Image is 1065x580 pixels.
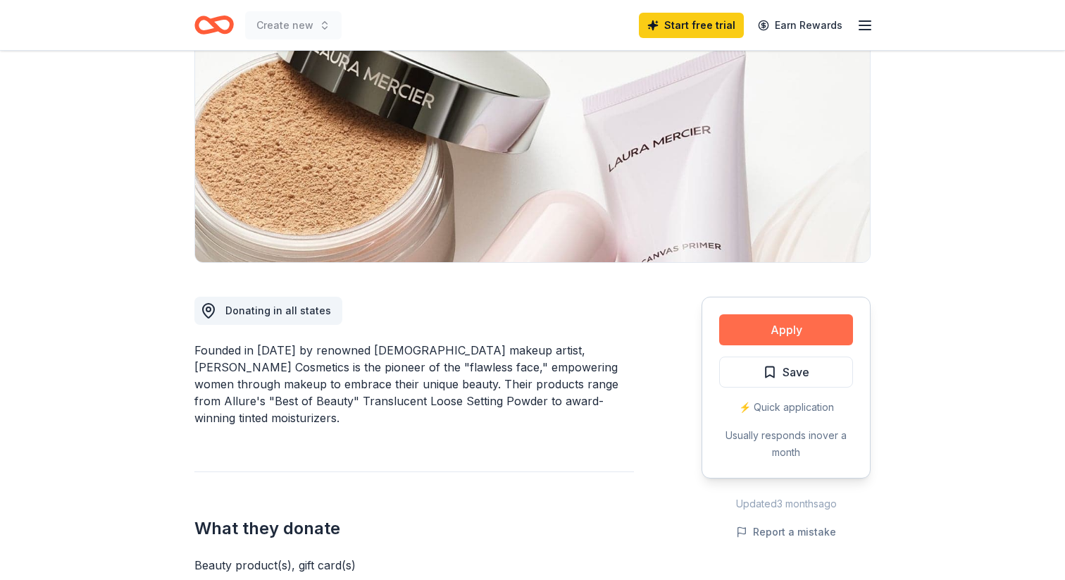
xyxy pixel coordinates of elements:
div: Founded in [DATE] by renowned [DEMOGRAPHIC_DATA] makeup artist, [PERSON_NAME] Cosmetics is the pi... [194,342,634,426]
span: Donating in all states [225,304,331,316]
div: Updated 3 months ago [702,495,871,512]
button: Apply [719,314,853,345]
span: Create new [256,17,313,34]
div: Usually responds in over a month [719,427,853,461]
a: Start free trial [639,13,744,38]
div: ⚡️ Quick application [719,399,853,416]
button: Report a mistake [736,524,836,541]
button: Create new [245,11,342,39]
span: Save [783,363,809,381]
a: Earn Rewards [749,13,851,38]
button: Save [719,357,853,388]
div: Beauty product(s), gift card(s) [194,557,634,574]
h2: What they donate [194,517,634,540]
a: Home [194,8,234,42]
